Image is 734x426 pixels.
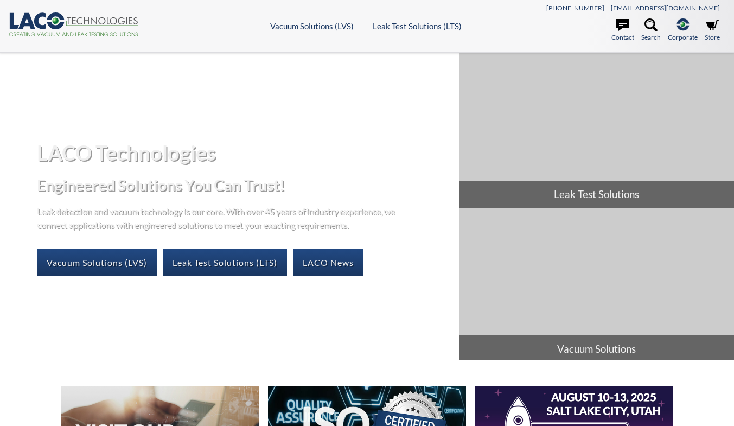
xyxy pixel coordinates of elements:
[37,139,450,166] h1: LACO Technologies
[373,21,462,31] a: Leak Test Solutions (LTS)
[459,335,734,363] span: Vacuum Solutions
[163,249,287,276] a: Leak Test Solutions (LTS)
[611,18,634,42] a: Contact
[668,32,698,42] span: Corporate
[37,249,157,276] a: Vacuum Solutions (LVS)
[641,18,661,42] a: Search
[37,204,400,232] p: Leak detection and vacuum technology is our core. With over 45 years of industry experience, we c...
[611,4,720,12] a: [EMAIL_ADDRESS][DOMAIN_NAME]
[459,208,734,363] a: Vacuum Solutions
[270,21,354,31] a: Vacuum Solutions (LVS)
[459,181,734,208] span: Leak Test Solutions
[37,175,450,195] h2: Engineered Solutions You Can Trust!
[705,18,720,42] a: Store
[459,53,734,208] a: Leak Test Solutions
[546,4,604,12] a: [PHONE_NUMBER]
[293,249,363,276] a: LACO News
